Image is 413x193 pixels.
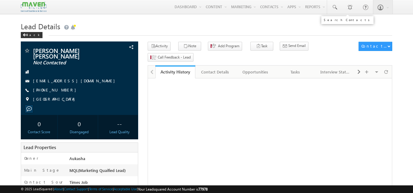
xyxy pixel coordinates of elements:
div: 0 [62,118,96,129]
span: Send Email [288,43,306,48]
span: Your Leadsquared Account Number is [138,187,208,191]
div: Disengaged [62,129,96,135]
div: Search Contacts [324,18,371,22]
label: Main Stage [24,167,60,173]
div: Times Job [68,179,138,188]
a: Contact Support [64,187,88,191]
a: About [54,187,63,191]
div: Back [21,32,42,38]
button: Call Feedback - Lead [148,53,194,62]
a: Interview Status [315,66,356,78]
div: Opportunities [240,68,270,76]
div: Interview Status [320,68,350,76]
button: Add Program [208,42,242,51]
span: Aukasha [69,156,85,161]
img: Custom Logo [21,2,46,12]
div: MQL(Marketing Quaified Lead) [68,167,138,176]
div: -- [102,118,136,129]
span: © 2025 LeadSquared | | | | | [21,186,208,192]
div: Activity History [160,69,191,75]
label: Owner [24,155,39,161]
button: Task [250,42,273,51]
div: 0 [22,118,56,129]
a: Back [21,32,46,37]
a: [EMAIL_ADDRESS][DOMAIN_NAME] [33,78,118,83]
span: Lead Details [21,21,60,31]
a: Acceptable Use [114,187,137,191]
span: [PHONE_NUMBER] [33,87,79,93]
a: Tasks [275,66,315,78]
button: Contact Actions [359,42,392,51]
button: Activity [148,42,171,51]
a: Terms of Service [89,187,113,191]
div: Contact Actions [361,43,387,49]
div: Tasks [280,68,310,76]
div: Contact Details [200,68,230,76]
label: Contact Source [24,179,64,190]
span: [GEOGRAPHIC_DATA] [33,96,78,102]
span: Not Contacted [33,60,105,66]
div: Contact Score [22,129,56,135]
a: Activity History [155,66,195,78]
a: Opportunities [235,66,275,78]
span: Add Program [218,43,239,49]
span: 77978 [198,187,208,191]
button: Send Email [280,42,308,51]
a: Contact Details [195,66,235,78]
div: Lead Quality [102,129,136,135]
span: Call Feedback - Lead [158,55,191,60]
span: Lead Properties [24,144,56,150]
span: [PERSON_NAME] [PERSON_NAME] [33,48,105,59]
button: Note [178,42,201,51]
